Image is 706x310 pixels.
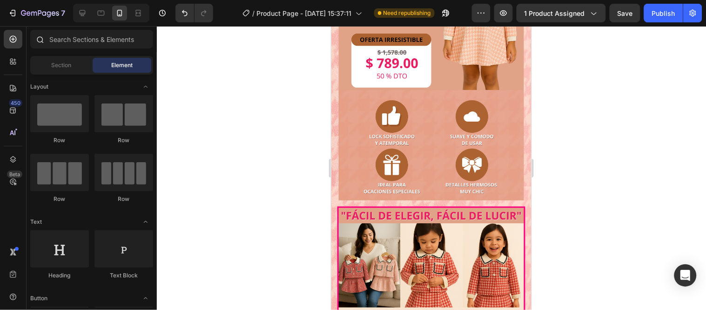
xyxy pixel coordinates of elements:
div: Beta [7,171,22,178]
p: 7 [61,7,65,19]
div: Heading [30,271,89,280]
div: Open Intercom Messenger [674,264,697,287]
iframe: Design area [331,26,531,310]
span: Toggle open [138,79,153,94]
img: image_demo.jpg [7,182,193,305]
span: Save [618,9,633,17]
span: Need republishing [383,9,431,17]
button: Save [610,4,640,22]
button: 1 product assigned [517,4,606,22]
div: Publish [652,8,675,18]
div: Text Block [94,271,153,280]
div: Row [94,136,153,145]
span: Section [52,61,72,69]
div: Row [94,195,153,203]
button: 7 [4,4,69,22]
div: 450 [9,99,22,107]
span: Element [111,61,133,69]
span: Text [30,218,42,226]
div: Undo/Redo [175,4,213,22]
span: Layout [30,83,48,91]
span: Toggle open [138,214,153,229]
div: Row [30,136,89,145]
span: Toggle open [138,291,153,306]
span: Product Page - [DATE] 15:37:11 [257,8,352,18]
button: Publish [644,4,683,22]
div: Row [30,195,89,203]
span: 1 product assigned [524,8,585,18]
input: Search Sections & Elements [30,30,153,48]
span: Button [30,294,47,303]
span: / [253,8,255,18]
